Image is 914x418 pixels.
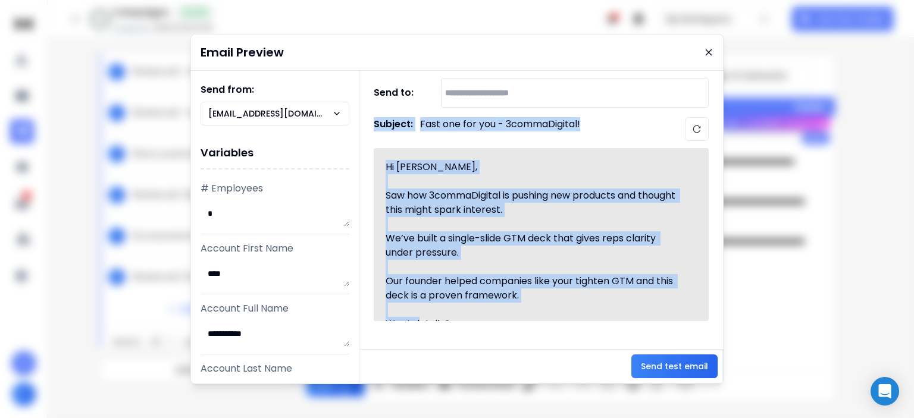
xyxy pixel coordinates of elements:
p: Account Last Name [201,362,349,376]
h1: Subject: [374,117,413,141]
h1: Send to: [374,86,421,100]
p: [EMAIL_ADDRESS][DOMAIN_NAME] [208,108,332,120]
h1: Email Preview [201,44,284,61]
p: Fast one for you - 3commaDigital! [420,117,580,141]
p: Account Full Name [201,301,349,316]
div: Hi [PERSON_NAME], Saw how 3commaDigital is pushing new products and thought this might spark inte... [386,160,683,310]
h1: Variables [201,137,349,169]
div: Open Intercom Messenger [871,377,899,406]
p: # Employees [201,181,349,196]
button: Send test email [631,354,718,378]
p: Account First Name [201,241,349,256]
h1: Send from: [201,83,349,97]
